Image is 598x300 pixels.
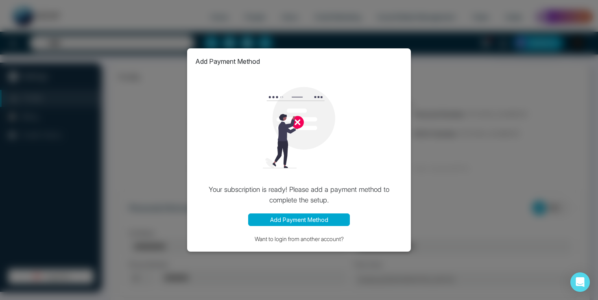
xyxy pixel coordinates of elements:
button: Add Payment Method [248,213,350,226]
img: loading [258,87,340,168]
p: Add Payment Method [195,57,260,66]
button: Want to login from another account? [195,234,403,243]
p: Your subscription is ready! Please add a payment method to complete the setup. [195,185,403,205]
div: Open Intercom Messenger [570,272,590,292]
